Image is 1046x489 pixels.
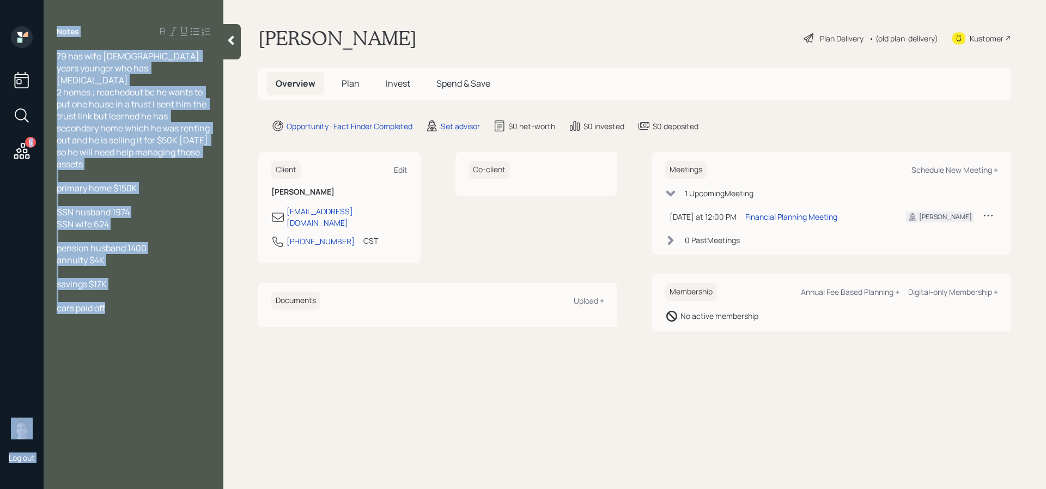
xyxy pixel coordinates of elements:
div: Digital-only Membership + [908,287,998,297]
span: primary home $150K [57,182,137,194]
div: Kustomer [970,33,1004,44]
div: Annual Fee Based Planning + [801,287,899,297]
span: Invest [386,77,410,89]
h1: [PERSON_NAME] [258,26,417,50]
div: Set advisor [441,120,480,132]
span: Overview [276,77,315,89]
h6: Client [271,161,301,179]
h6: [PERSON_NAME] [271,188,408,197]
div: $0 deposited [653,120,698,132]
div: 0 Past Meeting s [685,234,740,246]
span: pension husband 1400 annuity $4K [57,242,147,266]
img: harrison-schaefer-headshot-2.png [11,418,33,439]
h6: Co-client [469,161,510,179]
div: CST [363,235,378,246]
span: cars paid off [57,302,105,314]
span: Spend & Save [436,77,490,89]
div: 5 [25,137,36,148]
div: Financial Planning Meeting [745,211,837,222]
div: [EMAIL_ADDRESS][DOMAIN_NAME] [287,206,408,228]
h6: Documents [271,292,320,310]
span: 79 has wife [DEMOGRAPHIC_DATA] years younger who has [MEDICAL_DATA] 2 homes ; reachedout bc he wa... [57,50,211,170]
div: [PERSON_NAME] [919,212,972,222]
label: Notes [57,26,79,37]
div: [PHONE_NUMBER] [287,236,355,247]
div: Plan Delivery [820,33,863,44]
span: Plan [342,77,360,89]
div: Log out [9,452,35,463]
div: Edit [394,165,408,175]
div: $0 net-worth [508,120,555,132]
h6: Meetings [665,161,707,179]
h6: Membership [665,283,717,301]
span: SSN husband 1974 SSN wife 624 [57,206,130,230]
div: Upload + [574,295,604,306]
div: [DATE] at 12:00 PM [670,211,737,222]
div: Opportunity · Fact Finder Completed [287,120,412,132]
div: • (old plan-delivery) [869,33,938,44]
span: savings $17K [57,278,107,290]
div: 1 Upcoming Meeting [685,188,753,199]
div: Schedule New Meeting + [911,165,998,175]
div: $0 invested [583,120,624,132]
div: No active membership [680,310,758,322]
